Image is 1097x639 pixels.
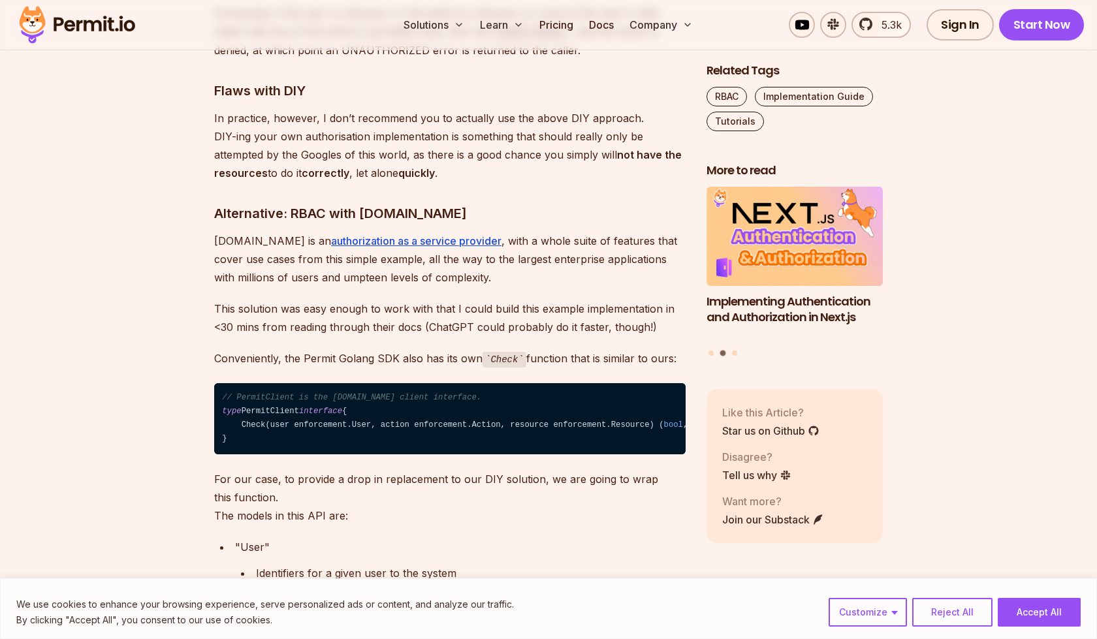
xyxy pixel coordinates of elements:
[912,598,993,627] button: Reject All
[732,350,737,355] button: Go to slide 3
[235,538,686,556] div: "User"
[722,422,819,438] a: Star us on Github
[707,63,883,79] h2: Related Tags
[214,109,686,182] p: In practice, however, I don’t recommend you to actually use the above DIY approach. DIY-ing your ...
[214,232,686,287] p: [DOMAIN_NAME] is an , with a whole suite of features that cover use cases from this simple exampl...
[534,12,579,38] a: Pricing
[707,187,883,358] div: Posts
[299,407,342,416] span: interface
[398,166,435,179] strong: quickly
[222,407,241,416] span: type
[707,112,764,131] a: Tutorials
[707,187,883,342] li: 2 of 3
[999,9,1085,40] a: Start Now
[755,87,873,106] a: Implementation Guide
[214,300,686,336] p: This solution was easy enough to work with that I could build this example implementation in <30 ...
[331,234,501,247] a: authorization as a service provider
[722,404,819,420] p: Like this Article?
[722,511,824,527] a: Join our Substack
[707,87,747,106] a: RBAC
[624,12,698,38] button: Company
[722,467,791,482] a: Tell us why
[256,564,686,582] div: Identifiers for a given user to the system
[302,166,349,179] strong: correctly
[707,293,883,326] h3: Implementing Authentication and Authorization in Next.js
[829,598,907,627] button: Customize
[707,187,883,286] img: Implementing Authentication and Authorization in Next.js
[722,493,824,508] p: Want more?
[927,9,994,40] a: Sign In
[483,352,526,367] code: Check
[222,393,481,402] span: // PermitClient is the [DOMAIN_NAME] client interface.
[720,350,726,356] button: Go to slide 2
[214,349,686,368] p: Conveniently, the Permit Golang SDK also has its own function that is similar to ours:
[16,612,514,628] p: By clicking "Accept All", you consent to our use of cookies.
[13,3,141,47] img: Permit logo
[214,470,686,525] p: For our case, to provide a drop in replacement to our DIY solution, we are going to wrap this fun...
[214,203,686,224] h3: Alternative: RBAC with [DOMAIN_NAME]
[16,597,514,612] p: We use cookies to enhance your browsing experience, serve personalized ads or content, and analyz...
[214,383,686,454] code: PermitClient { Check(user enforcement.User, action enforcement.Action, resource enforcement.Resou...
[708,350,714,355] button: Go to slide 1
[214,148,682,179] strong: not have the resources
[214,80,686,101] h3: Flaws with DIY
[475,12,529,38] button: Learn
[874,17,902,33] span: 5.3k
[398,12,469,38] button: Solutions
[998,598,1081,627] button: Accept All
[584,12,619,38] a: Docs
[851,12,911,38] a: 5.3k
[722,448,791,464] p: Disagree?
[707,163,883,179] h2: More to read
[664,420,683,429] span: bool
